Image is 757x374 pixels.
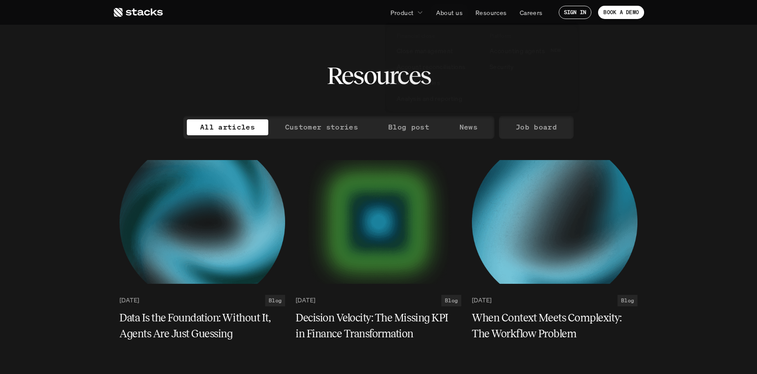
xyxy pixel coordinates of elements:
a: Analysis and reporting [391,91,480,107]
a: Customer stories [272,119,371,135]
a: Privacy Policy [133,40,171,47]
a: SIGN IN [559,6,592,19]
a: When Context Meets Complexity: The Workflow Problem [472,310,637,342]
a: News [446,119,491,135]
a: Journal entries [391,75,480,91]
h5: When Context Meets Complexity: The Workflow Problem [472,310,627,342]
a: About us [431,4,468,20]
a: BOOK A DEMO [598,6,644,19]
p: Job board [516,121,557,134]
h5: Decision Velocity: The Missing KPI in Finance Transformation [296,310,451,342]
a: [DATE]Blog [296,295,461,306]
p: Platform [490,33,511,39]
a: Blog post [375,119,443,135]
h2: Blog [445,298,458,304]
a: [DATE]Blog [120,295,285,306]
a: All articles [187,119,268,135]
p: [DATE] [296,297,315,304]
a: Data Is the Foundation: Without It, Agents Are Just Guessing [120,310,285,342]
p: [DATE] [472,297,491,304]
p: Blog post [388,121,429,134]
a: Careers [514,4,548,20]
p: Account reconciliations [397,62,466,71]
p: About us [436,8,463,17]
p: Security [490,62,514,71]
p: SIGN IN [564,9,587,15]
p: News [460,121,478,134]
h2: Blog [621,298,634,304]
h2: Blog [269,298,282,304]
p: Journal entries [397,78,440,87]
p: Customer stories [285,121,358,134]
p: Resources [475,8,507,17]
p: BOOK A DEMO [603,9,639,15]
p: Analysis and reporting [397,94,462,103]
a: Resources [470,4,512,20]
a: Security [484,59,573,75]
a: Account reconciliations [391,59,480,75]
a: [DATE]Blog [472,295,637,306]
p: Accounting agents [490,46,545,55]
a: Decision Velocity: The Missing KPI in Finance Transformation [296,310,461,342]
p: [DATE] [120,297,139,304]
a: Close management [391,43,480,59]
p: Financial close [397,33,435,39]
a: Job board [502,119,570,135]
h5: Data Is the Foundation: Without It, Agents Are Just Guessing [120,310,274,342]
h2: Resources [327,62,431,89]
p: All articles [200,121,255,134]
p: Close management [397,46,453,55]
a: Accounting agentsNEW [484,43,573,59]
h2: NEW [551,48,561,53]
p: Product [390,8,414,17]
p: Careers [520,8,543,17]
